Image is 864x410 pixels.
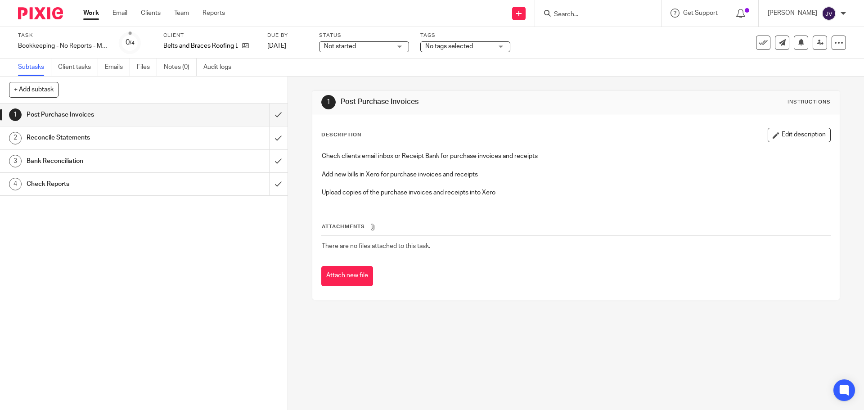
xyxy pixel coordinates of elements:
p: [PERSON_NAME] [768,9,817,18]
span: [DATE] [267,43,286,49]
img: svg%3E [822,6,836,21]
label: Status [319,32,409,39]
img: Pixie [18,7,63,19]
label: Tags [420,32,510,39]
button: + Add subtask [9,82,58,97]
label: Client [163,32,256,39]
div: 4 [9,178,22,190]
div: 1 [321,95,336,109]
a: Audit logs [203,59,238,76]
a: Clients [141,9,161,18]
h1: Bank Reconciliation [27,154,182,168]
label: Due by [267,32,308,39]
a: Files [137,59,157,76]
a: Notes (0) [164,59,197,76]
h1: Check Reports [27,177,182,191]
a: Work [83,9,99,18]
button: Edit description [768,128,831,142]
button: Attach new file [321,266,373,286]
span: There are no files attached to this task. [322,243,430,249]
a: Reports [202,9,225,18]
div: 3 [9,155,22,167]
span: Get Support [683,10,718,16]
p: Belts and Braces Roofing Ltd [163,41,238,50]
a: Email [112,9,127,18]
div: 0 [126,37,135,48]
h1: Post Purchase Invoices [341,97,595,107]
p: Check clients email inbox or Receipt Bank for purchase invoices and receipts [322,152,830,161]
a: Subtasks [18,59,51,76]
span: Attachments [322,224,365,229]
div: Instructions [787,99,831,106]
small: /4 [130,41,135,45]
a: Emails [105,59,130,76]
div: 2 [9,132,22,144]
a: Team [174,9,189,18]
span: Not started [324,43,356,50]
p: Add new bills in Xero for purchase invoices and receipts [322,170,830,179]
a: Client tasks [58,59,98,76]
p: Upload copies of the purchase invoices and receipts into Xero [322,188,830,197]
div: Bookkeeping - No Reports - Monthly [18,41,108,50]
div: 1 [9,108,22,121]
h1: Reconcile Statements [27,131,182,144]
h1: Post Purchase Invoices [27,108,182,122]
span: No tags selected [425,43,473,50]
p: Description [321,131,361,139]
input: Search [553,11,634,19]
label: Task [18,32,108,39]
